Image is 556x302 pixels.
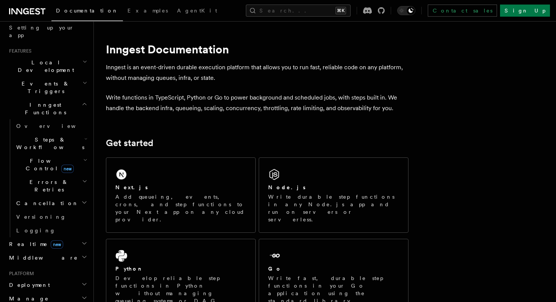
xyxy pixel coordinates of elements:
span: new [61,165,74,173]
button: Flow Controlnew [13,154,89,175]
a: Examples [123,2,172,20]
span: Documentation [56,8,118,14]
span: AgentKit [177,8,217,14]
button: Cancellation [13,196,89,210]
span: Inngest Functions [6,101,82,116]
a: Overview [13,119,89,133]
button: Realtimenew [6,237,89,251]
h2: Go [268,265,282,272]
h1: Inngest Documentation [106,42,408,56]
a: Contact sales [428,5,497,17]
h2: Next.js [115,184,148,191]
button: Steps & Workflows [13,133,89,154]
span: Local Development [6,59,82,74]
h2: Python [115,265,143,272]
a: AgentKit [172,2,222,20]
button: Deployment [6,278,89,292]
a: Get started [106,138,153,148]
a: Sign Up [500,5,550,17]
a: Logging [13,224,89,237]
kbd: ⌘K [335,7,346,14]
span: Cancellation [13,199,79,207]
span: Steps & Workflows [13,136,84,151]
span: Errors & Retries [13,178,82,193]
p: Write durable step functions in any Node.js app and run on servers or serverless. [268,193,399,223]
button: Errors & Retries [13,175,89,196]
span: Setting up your app [9,25,74,38]
p: Add queueing, events, crons, and step functions to your Next app on any cloud provider. [115,193,246,223]
p: Inngest is an event-driven durable execution platform that allows you to run fast, reliable code ... [106,62,408,83]
button: Middleware [6,251,89,265]
span: Examples [127,8,168,14]
a: Setting up your app [6,21,89,42]
a: Next.jsAdd queueing, events, crons, and step functions to your Next app on any cloud provider. [106,157,256,233]
span: Overview [16,123,94,129]
a: Documentation [51,2,123,21]
span: new [51,240,63,249]
button: Search...⌘K [246,5,351,17]
p: Write functions in TypeScript, Python or Go to power background and scheduled jobs, with steps bu... [106,92,408,114]
span: Logging [16,227,56,234]
span: Deployment [6,281,50,289]
h2: Node.js [268,184,306,191]
button: Inngest Functions [6,98,89,119]
span: Platform [6,271,34,277]
span: Middleware [6,254,78,262]
button: Local Development [6,56,89,77]
a: Node.jsWrite durable step functions in any Node.js app and run on servers or serverless. [259,157,408,233]
button: Events & Triggers [6,77,89,98]
div: Inngest Functions [6,119,89,237]
button: Toggle dark mode [397,6,415,15]
span: Events & Triggers [6,80,82,95]
span: Versioning [16,214,66,220]
a: Versioning [13,210,89,224]
span: Features [6,48,31,54]
span: Realtime [6,240,63,248]
span: Flow Control [13,157,83,172]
